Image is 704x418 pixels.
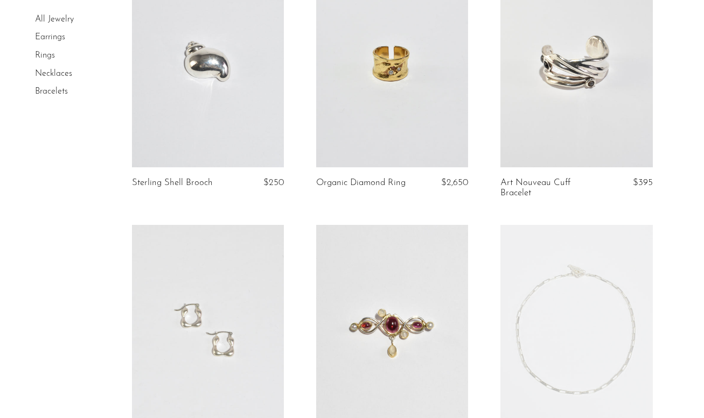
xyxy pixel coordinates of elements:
[35,69,72,78] a: Necklaces
[35,51,55,60] a: Rings
[316,178,406,188] a: Organic Diamond Ring
[132,178,213,188] a: Sterling Shell Brooch
[500,178,600,198] a: Art Nouveau Cuff Bracelet
[35,87,68,96] a: Bracelets
[633,178,653,187] span: $395
[35,15,74,24] a: All Jewelry
[441,178,468,187] span: $2,650
[263,178,284,187] span: $250
[35,33,65,42] a: Earrings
